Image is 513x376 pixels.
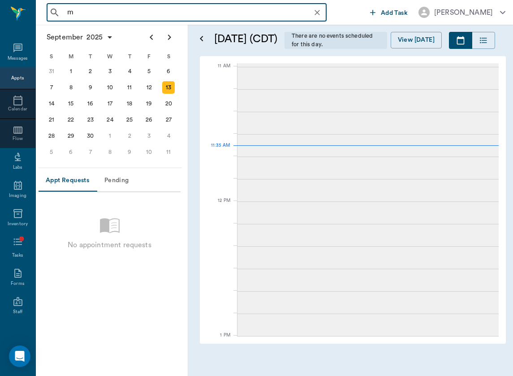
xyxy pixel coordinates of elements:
span: September [45,31,85,44]
div: There are no events scheduled for this day. [285,32,387,49]
div: T [81,50,100,63]
div: Thursday, September 4, 2025 [123,65,136,78]
div: F [139,50,159,63]
div: Wednesday, October 8, 2025 [104,146,116,158]
button: View [DATE] [391,32,442,48]
div: Today, Saturday, September 13, 2025 [162,81,175,94]
div: S [42,50,61,63]
div: Friday, September 26, 2025 [143,114,155,126]
div: Saturday, September 6, 2025 [162,65,175,78]
div: Friday, September 19, 2025 [143,97,155,110]
div: Thursday, October 2, 2025 [123,130,136,142]
div: M [61,50,81,63]
div: Saturday, September 20, 2025 [162,97,175,110]
div: Monday, September 22, 2025 [65,114,77,126]
div: Sunday, September 28, 2025 [45,130,58,142]
div: Saturday, September 27, 2025 [162,114,175,126]
div: Forms [11,280,24,287]
button: Pending [96,170,137,192]
div: Tasks [12,252,23,259]
div: Monday, September 15, 2025 [65,97,77,110]
button: September2025 [42,28,118,46]
div: 11 AM [207,61,230,84]
div: Tuesday, September 9, 2025 [84,81,97,94]
div: Friday, September 12, 2025 [143,81,155,94]
div: Wednesday, September 17, 2025 [104,97,116,110]
div: [PERSON_NAME] [434,7,493,18]
div: Sunday, September 14, 2025 [45,97,58,110]
div: T [120,50,139,63]
div: Friday, October 3, 2025 [143,130,155,142]
div: Sunday, September 7, 2025 [45,81,58,94]
div: 12 PM [207,196,230,219]
div: Imaging [9,192,26,199]
p: No appointment requests [68,240,151,250]
div: Inventory [8,221,28,227]
div: Monday, September 29, 2025 [65,130,77,142]
div: Thursday, September 11, 2025 [123,81,136,94]
button: Next page [160,28,178,46]
div: Friday, October 10, 2025 [143,146,155,158]
div: Wednesday, September 24, 2025 [104,114,116,126]
div: 1 PM [207,331,230,353]
div: Thursday, September 18, 2025 [123,97,136,110]
div: Tuesday, September 23, 2025 [84,114,97,126]
div: Staff [13,309,22,315]
div: Tuesday, September 2, 2025 [84,65,97,78]
div: Saturday, October 11, 2025 [162,146,175,158]
div: Appointment request tabs [39,170,181,192]
div: Appts [11,75,24,82]
div: Wednesday, October 1, 2025 [104,130,116,142]
div: Wednesday, September 3, 2025 [104,65,116,78]
input: Search [64,6,324,19]
button: Previous page [142,28,160,46]
div: Saturday, October 4, 2025 [162,130,175,142]
div: Friday, September 5, 2025 [143,65,155,78]
button: Appt Requests [39,170,96,192]
div: Open Intercom Messenger [9,345,30,367]
div: Wednesday, September 10, 2025 [104,81,116,94]
button: Add Task [366,4,411,21]
div: S [159,50,178,63]
div: Sunday, August 31, 2025 [45,65,58,78]
div: W [100,50,120,63]
div: Labs [13,164,22,171]
button: Open calendar [196,21,207,56]
div: Tuesday, September 16, 2025 [84,97,97,110]
div: Thursday, September 25, 2025 [123,114,136,126]
div: Thursday, October 9, 2025 [123,146,136,158]
div: Messages [8,55,28,62]
h5: [DATE] (CDT) [214,32,277,46]
div: Sunday, September 21, 2025 [45,114,58,126]
button: [PERSON_NAME] [411,4,513,21]
button: Clear [311,6,323,19]
div: Monday, October 6, 2025 [65,146,77,158]
div: Tuesday, October 7, 2025 [84,146,97,158]
div: Sunday, October 5, 2025 [45,146,58,158]
span: 2025 [85,31,104,44]
div: Monday, September 8, 2025 [65,81,77,94]
div: Tuesday, September 30, 2025 [84,130,97,142]
div: Monday, September 1, 2025 [65,65,77,78]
